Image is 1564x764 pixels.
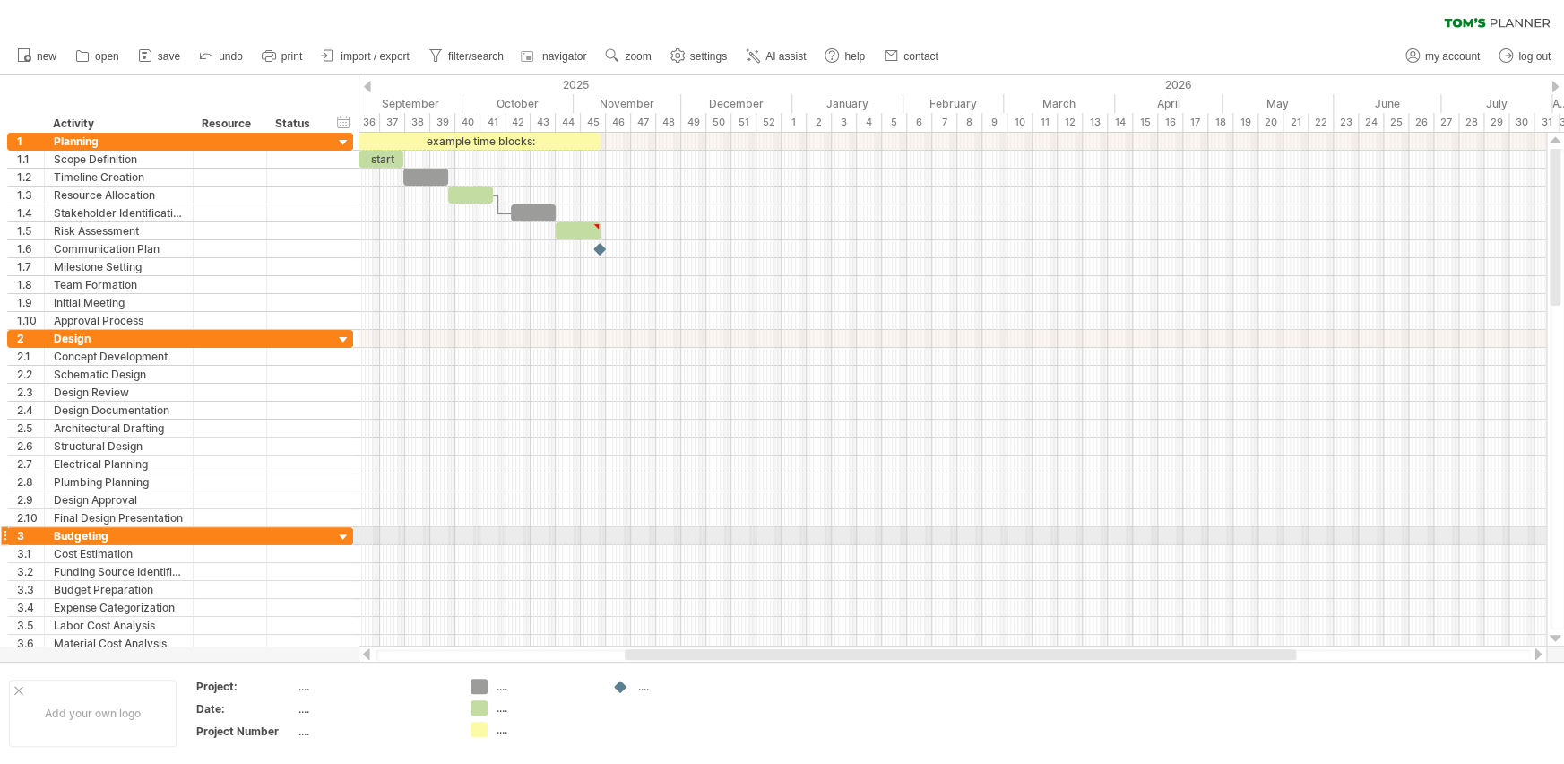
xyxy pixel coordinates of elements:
div: October 2025 [462,94,574,113]
div: 10 [1007,113,1033,132]
div: Initial Meeting [54,294,184,311]
div: 31 [1534,113,1560,132]
div: Team Formation [54,276,184,293]
a: new [13,45,62,68]
a: save [134,45,186,68]
div: 1 [782,113,807,132]
span: import / export [341,50,410,63]
div: Planning [54,133,184,150]
div: March 2026 [1004,94,1115,113]
div: 26 [1409,113,1434,132]
div: April 2026 [1115,94,1223,113]
div: .... [298,701,449,716]
div: 2.9 [17,491,44,508]
a: open [71,45,125,68]
div: 1.2 [17,169,44,186]
span: my account [1425,50,1480,63]
div: 19 [1233,113,1258,132]
span: zoom [625,50,651,63]
div: .... [497,722,594,737]
div: 38 [405,113,430,132]
a: AI assist [741,45,811,68]
div: 2.7 [17,456,44,473]
div: 47 [631,113,656,132]
div: 12 [1058,113,1083,132]
span: new [37,50,56,63]
div: 2 [807,113,832,132]
div: 20 [1258,113,1283,132]
div: Design Review [54,384,184,401]
div: 9 [982,113,1007,132]
div: Resource Allocation [54,187,184,204]
div: Labor Cost Analysis [54,617,184,634]
div: Design Documentation [54,402,184,419]
div: 8 [957,113,982,132]
div: 25 [1384,113,1409,132]
div: 39 [430,113,455,132]
div: 24 [1359,113,1384,132]
div: Milestone Setting [54,258,184,275]
div: Stakeholder Identification [54,204,184,221]
div: 50 [706,113,731,132]
div: start [359,151,403,168]
div: 17 [1183,113,1208,132]
div: November 2025 [574,94,681,113]
div: .... [638,679,736,694]
div: Electrical Planning [54,456,184,473]
div: 21 [1283,113,1309,132]
div: 3.4 [17,599,44,616]
div: 7 [932,113,957,132]
div: 5 [882,113,907,132]
div: 40 [455,113,480,132]
div: 1.3 [17,187,44,204]
div: 13 [1083,113,1108,132]
div: 2.8 [17,473,44,491]
span: filter/search [448,50,504,63]
div: 1.7 [17,258,44,275]
div: 1 [17,133,44,150]
div: Budget Preparation [54,581,184,598]
div: Structural Design [54,438,184,455]
a: filter/search [424,45,509,68]
a: my account [1401,45,1485,68]
div: 46 [606,113,631,132]
div: .... [497,679,594,694]
div: .... [497,700,594,716]
div: 3.1 [17,545,44,562]
span: settings [690,50,727,63]
div: Communication Plan [54,240,184,257]
div: 41 [480,113,505,132]
a: log out [1494,45,1556,68]
a: contact [879,45,944,68]
div: 30 [1509,113,1534,132]
div: 43 [531,113,556,132]
a: print [257,45,307,68]
span: AI assist [765,50,806,63]
div: 27 [1434,113,1459,132]
div: 3.6 [17,635,44,652]
div: 44 [556,113,581,132]
div: 16 [1158,113,1183,132]
div: example time blocks: [359,133,601,150]
div: 15 [1133,113,1158,132]
div: 2.3 [17,384,44,401]
div: 14 [1108,113,1133,132]
a: navigator [518,45,592,68]
div: 1.4 [17,204,44,221]
div: Funding Source Identification [54,563,184,580]
div: Material Cost Analysis [54,635,184,652]
span: help [844,50,865,63]
div: Risk Assessment [54,222,184,239]
div: Expense Categorization [54,599,184,616]
span: undo [219,50,243,63]
div: Schematic Design [54,366,184,383]
a: zoom [601,45,656,68]
a: import / export [316,45,415,68]
div: 2.10 [17,509,44,526]
div: 4 [857,113,882,132]
a: settings [666,45,732,68]
div: Budgeting [54,527,184,544]
div: 23 [1334,113,1359,132]
div: 3 [832,113,857,132]
div: June 2026 [1334,94,1441,113]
